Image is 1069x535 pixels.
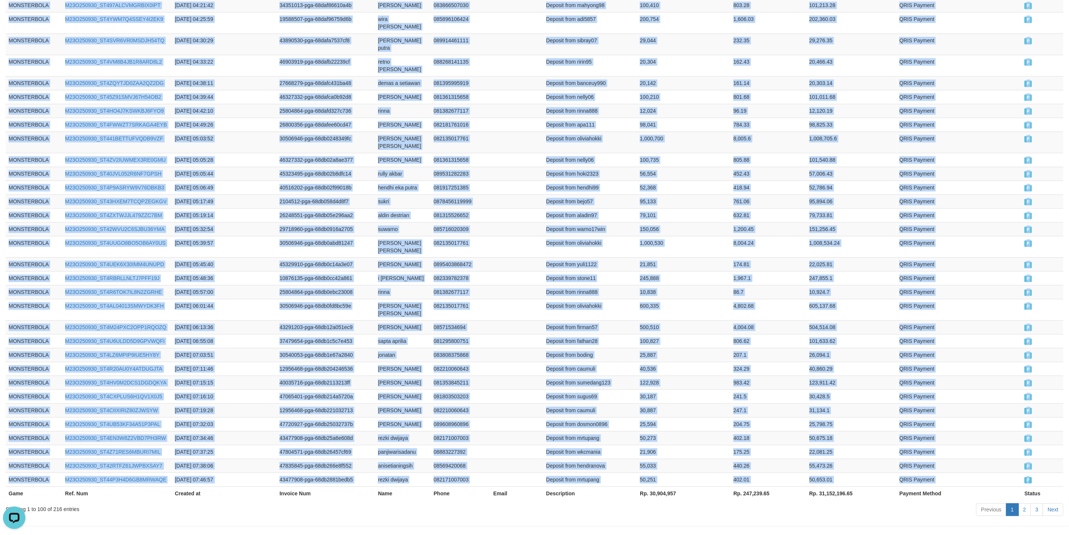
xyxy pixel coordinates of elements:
td: [DATE] 04:25:59 [172,12,277,33]
td: 08571534694 [431,320,491,334]
td: 95,894.06 [806,194,897,208]
td: MONSTERBOLA [6,362,62,376]
span: PAID [1024,325,1032,331]
td: MONSTERBOLA [6,271,62,285]
td: 083808375868 [431,348,491,362]
td: 10876135-pga-68db0cc42a861 [277,271,375,285]
a: M23O250930_ST4UB53KF34A51P3PAL [65,421,160,427]
td: i [PERSON_NAME] [375,271,431,285]
td: 081395995919 [431,76,491,90]
td: [PERSON_NAME] [PERSON_NAME] [375,131,431,153]
td: 30506946-pga-68db0abd81247 [277,236,375,257]
td: 101,540.88 [806,153,897,167]
td: 081361315658 [431,153,491,167]
td: [DATE] 05:05:44 [172,167,277,180]
td: QRIS Payment [897,348,1021,362]
td: 1,008,534.24 [806,236,897,257]
td: 151,256.45 [806,222,897,236]
td: QRIS Payment [897,194,1021,208]
a: M23O250930_ST43HXEM7TCQPZEGKGV [65,198,167,204]
td: Deposit from yuli1122 [543,257,637,271]
span: PAID [1024,122,1032,128]
span: PAID [1024,338,1032,345]
td: MONSTERBOLA [6,118,62,131]
td: 418.94 [730,180,806,194]
a: M23O250930_ST441BETTUFVQDB9VZF [65,136,163,142]
td: QRIS Payment [897,118,1021,131]
span: PAID [1024,108,1032,115]
td: MONSTERBOLA [6,222,62,236]
td: 26248551-pga-68db05e296aa2 [277,208,375,222]
td: 57,006.43 [806,167,897,180]
td: 79,101 [637,208,730,222]
td: [DATE] 04:33:22 [172,55,277,76]
span: PAID [1024,289,1032,296]
td: [PERSON_NAME] [375,257,431,271]
td: 30506946-pga-68db0fd8bc59e [277,299,375,320]
td: 089914461111 [431,33,491,55]
td: Deposit from rinna888 [543,285,637,299]
a: 2 [1018,503,1031,516]
td: 26,094.1 [806,348,897,362]
td: MONSTERBOLA [6,334,62,348]
td: QRIS Payment [897,320,1021,334]
td: 504,514.08 [806,320,897,334]
td: [DATE] 05:06:49 [172,180,277,194]
td: 27668279-pga-68dafc431ba48 [277,76,375,90]
td: 95,133 [637,194,730,208]
a: M23O250930_ST4R20AU0Y4ATDUGJTA [65,366,162,372]
a: M23O250930_ST4ZQYTJD0ZAA2QZ2DG [65,80,164,86]
td: 4,004.08 [730,320,806,334]
td: [DATE] 05:17:49 [172,194,277,208]
td: MONSTERBOLA [6,299,62,320]
a: M23O250930_ST4SVR6VR0MSDJH54TQ [65,37,164,43]
td: 202,360.03 [806,12,897,33]
td: 45323495-pga-68db02b8dfc14 [277,167,375,180]
td: MONSTERBOLA [6,208,62,222]
td: [DATE] 05:32:54 [172,222,277,236]
a: M23O250930_ST4CIIXIRIZ80ZJWSYW [65,407,158,413]
td: [DATE] 06:13:36 [172,320,277,334]
td: 162.43 [730,55,806,76]
td: 081382677117 [431,104,491,118]
td: MONSTERBOLA [6,348,62,362]
td: 1,000,530 [637,236,730,257]
td: 98,041 [637,118,730,131]
td: 1,000,700 [637,131,730,153]
td: QRIS Payment [897,55,1021,76]
td: Deposit from hendhi99 [543,180,637,194]
td: 784.33 [730,118,806,131]
td: 605,137.68 [806,299,897,320]
td: 29718960-pga-68db0916a2705 [277,222,375,236]
td: 25804864-pga-68db0ebc23008 [277,285,375,299]
td: 101,011.68 [806,90,897,104]
a: M23O250930_ST4RBRLLNLTJ7PFF19J [65,275,160,281]
td: 632.81 [730,208,806,222]
span: PAID [1024,276,1032,282]
td: QRIS Payment [897,257,1021,271]
td: 43291203-pga-68db12a051ec9 [277,320,375,334]
a: M23O250930_ST4YWM7Q4SSEY4I2EK9 [65,16,163,22]
td: rinna [375,104,431,118]
td: Deposit from firman57 [543,320,637,334]
td: 29,276.35 [806,33,897,55]
td: 52,368 [637,180,730,194]
td: 98,825.33 [806,118,897,131]
td: Deposit from bejo57 [543,194,637,208]
span: PAID [1024,157,1032,164]
td: 200,754 [637,12,730,33]
span: PAID [1024,171,1032,177]
td: 101,633.62 [806,334,897,348]
td: Deposit from oliviahokki [543,236,637,257]
td: 232.35 [730,33,806,55]
td: [DATE] 04:30:29 [172,33,277,55]
td: MONSTERBOLA [6,236,62,257]
td: Deposit from aladin97 [543,208,637,222]
td: [PERSON_NAME] [375,118,431,131]
td: 088268141135 [431,55,491,76]
td: 082135017761 [431,236,491,257]
a: Previous [976,503,1006,516]
td: 25,887 [637,348,730,362]
td: Deposit from stone11 [543,271,637,285]
td: MONSTERBOLA [6,180,62,194]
